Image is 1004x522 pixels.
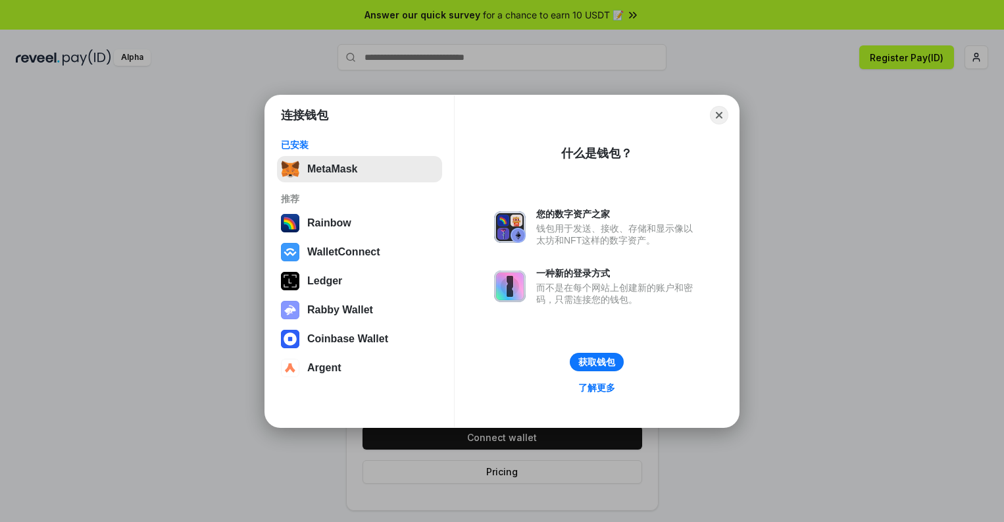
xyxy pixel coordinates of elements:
img: svg+xml,%3Csvg%20width%3D%2228%22%20height%3D%2228%22%20viewBox%3D%220%200%2028%2028%22%20fill%3D... [281,359,299,377]
div: Ledger [307,275,342,287]
div: WalletConnect [307,246,380,258]
img: svg+xml,%3Csvg%20xmlns%3D%22http%3A%2F%2Fwww.w3.org%2F2000%2Fsvg%22%20width%3D%2228%22%20height%3... [281,272,299,290]
div: 了解更多 [578,382,615,394]
button: Rainbow [277,210,442,236]
img: svg+xml,%3Csvg%20width%3D%2228%22%20height%3D%2228%22%20viewBox%3D%220%200%2028%2028%22%20fill%3D... [281,330,299,348]
button: Close [710,106,728,124]
button: Argent [277,355,442,381]
button: Rabby Wallet [277,297,442,323]
div: Rainbow [307,217,351,229]
div: MetaMask [307,163,357,175]
h1: 连接钱包 [281,107,328,123]
div: 一种新的登录方式 [536,267,699,279]
img: svg+xml,%3Csvg%20fill%3D%22none%22%20height%3D%2233%22%20viewBox%3D%220%200%2035%2033%22%20width%... [281,160,299,178]
div: Argent [307,362,341,374]
img: svg+xml,%3Csvg%20width%3D%22120%22%20height%3D%22120%22%20viewBox%3D%220%200%20120%20120%22%20fil... [281,214,299,232]
div: Coinbase Wallet [307,333,388,345]
div: 您的数字资产之家 [536,208,699,220]
img: svg+xml,%3Csvg%20width%3D%2228%22%20height%3D%2228%22%20viewBox%3D%220%200%2028%2028%22%20fill%3D... [281,243,299,261]
a: 了解更多 [570,379,623,396]
div: 钱包用于发送、接收、存储和显示像以太坊和NFT这样的数字资产。 [536,222,699,246]
button: 获取钱包 [570,353,624,371]
div: Rabby Wallet [307,304,373,316]
img: svg+xml,%3Csvg%20xmlns%3D%22http%3A%2F%2Fwww.w3.org%2F2000%2Fsvg%22%20fill%3D%22none%22%20viewBox... [281,301,299,319]
div: 获取钱包 [578,356,615,368]
img: svg+xml,%3Csvg%20xmlns%3D%22http%3A%2F%2Fwww.w3.org%2F2000%2Fsvg%22%20fill%3D%22none%22%20viewBox... [494,211,526,243]
button: MetaMask [277,156,442,182]
div: 推荐 [281,193,438,205]
button: Ledger [277,268,442,294]
div: 而不是在每个网站上创建新的账户和密码，只需连接您的钱包。 [536,282,699,305]
img: svg+xml,%3Csvg%20xmlns%3D%22http%3A%2F%2Fwww.w3.org%2F2000%2Fsvg%22%20fill%3D%22none%22%20viewBox... [494,271,526,302]
div: 已安装 [281,139,438,151]
div: 什么是钱包？ [561,145,632,161]
button: WalletConnect [277,239,442,265]
button: Coinbase Wallet [277,326,442,352]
